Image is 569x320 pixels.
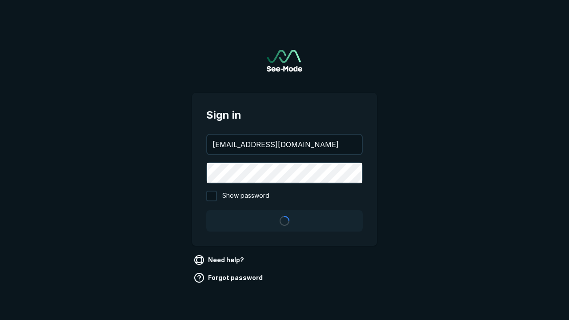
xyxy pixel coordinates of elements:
a: Go to sign in [267,50,302,72]
span: Show password [222,191,269,201]
span: Sign in [206,107,363,123]
a: Forgot password [192,271,266,285]
input: your@email.com [207,135,362,154]
a: Need help? [192,253,248,267]
img: See-Mode Logo [267,50,302,72]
